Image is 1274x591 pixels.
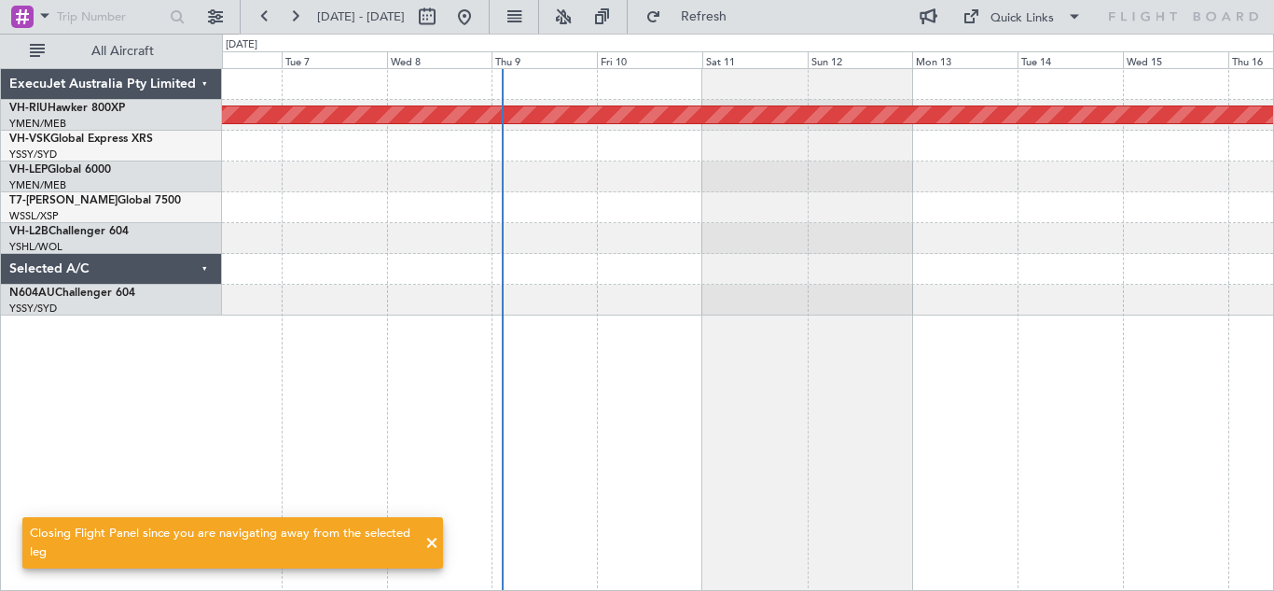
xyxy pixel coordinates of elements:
a: YSHL/WOL [9,240,62,254]
a: YMEN/MEB [9,178,66,192]
a: VH-LEPGlobal 6000 [9,164,111,176]
a: YSSY/SYD [9,302,57,316]
span: VH-RIU [9,103,48,114]
a: N604AUChallenger 604 [9,288,135,299]
span: VH-L2B [9,226,48,237]
div: Quick Links [990,9,1054,28]
button: All Aircraft [21,36,202,66]
div: Fri 10 [597,51,702,68]
div: [DATE] [226,37,257,53]
div: Sat 11 [702,51,808,68]
div: Tue 14 [1018,51,1123,68]
span: [DATE] - [DATE] [317,8,405,25]
div: Wed 15 [1123,51,1228,68]
div: Mon 13 [912,51,1018,68]
div: Wed 8 [387,51,492,68]
a: YSSY/SYD [9,148,57,162]
span: Refresh [665,10,743,23]
a: T7-[PERSON_NAME]Global 7500 [9,195,181,206]
div: Closing Flight Panel since you are navigating away from the selected leg [30,525,415,561]
button: Quick Links [953,2,1091,32]
div: Thu 9 [492,51,597,68]
span: N604AU [9,288,55,299]
a: VH-L2BChallenger 604 [9,226,129,237]
button: Refresh [637,2,749,32]
span: VH-LEP [9,164,48,176]
a: WSSL/XSP [9,209,59,223]
a: VH-VSKGlobal Express XRS [9,134,153,145]
div: Mon 6 [176,51,282,68]
a: VH-RIUHawker 800XP [9,103,125,114]
a: YMEN/MEB [9,117,66,131]
span: T7-[PERSON_NAME] [9,195,118,206]
div: Sun 12 [808,51,913,68]
span: All Aircraft [48,45,197,58]
span: VH-VSK [9,134,50,145]
div: Tue 7 [282,51,387,68]
input: Trip Number [57,3,164,31]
